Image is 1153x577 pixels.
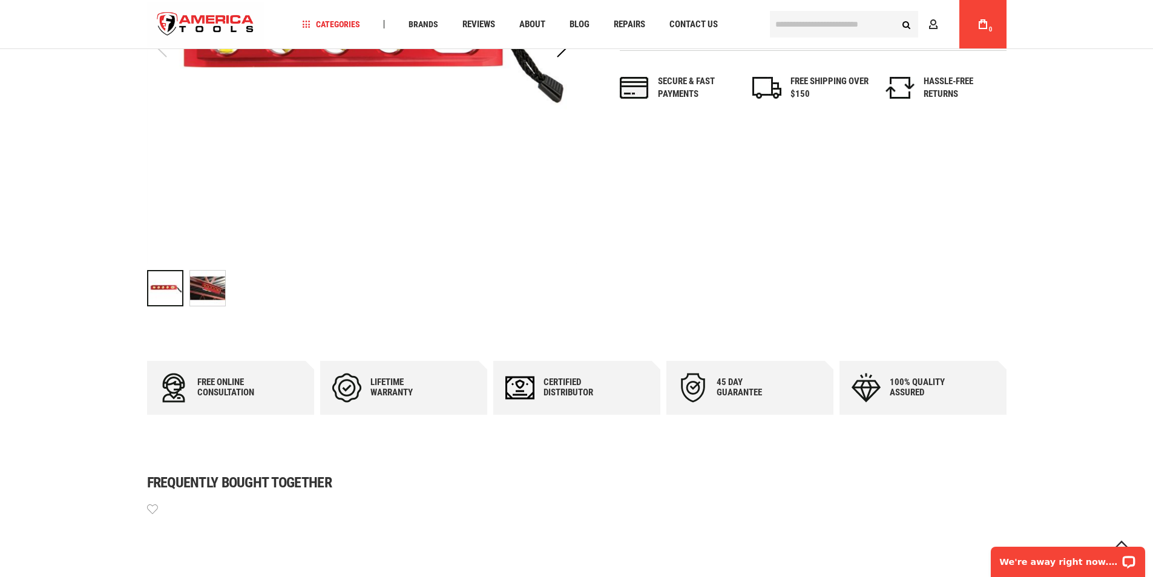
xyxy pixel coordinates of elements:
a: Blog [564,16,595,33]
div: Lifetime warranty [370,377,443,398]
img: shipping [752,77,781,99]
div: 45 day Guarantee [717,377,789,398]
span: Reviews [462,20,495,29]
span: Categories [302,20,360,28]
div: 100% quality assured [890,377,962,398]
a: About [514,16,551,33]
a: Contact Us [664,16,723,33]
img: America Tools [147,2,264,47]
span: Repairs [614,20,645,29]
a: Repairs [608,16,651,33]
div: RIDGID 36248 5 VIAL TORPEDO LEVEL [189,264,226,312]
span: Blog [570,20,590,29]
div: Free online consultation [197,377,270,398]
h1: Frequently bought together [147,475,1007,490]
div: HASSLE-FREE RETURNS [924,75,1002,101]
a: store logo [147,2,264,47]
span: About [519,20,545,29]
a: Categories [297,16,366,33]
a: Brands [403,16,444,33]
div: Certified Distributor [544,377,616,398]
img: returns [885,77,915,99]
div: Secure & fast payments [658,75,737,101]
button: Search [895,13,918,36]
img: RIDGID 36248 5 VIAL TORPEDO LEVEL [190,271,225,306]
iframe: LiveChat chat widget [983,539,1153,577]
img: payments [620,77,649,99]
a: Reviews [457,16,501,33]
span: Contact Us [669,20,718,29]
div: RIDGID 36248 5 VIAL TORPEDO LEVEL [147,264,189,312]
div: FREE SHIPPING OVER $150 [790,75,869,101]
span: 0 [989,26,993,33]
span: Brands [409,20,438,28]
